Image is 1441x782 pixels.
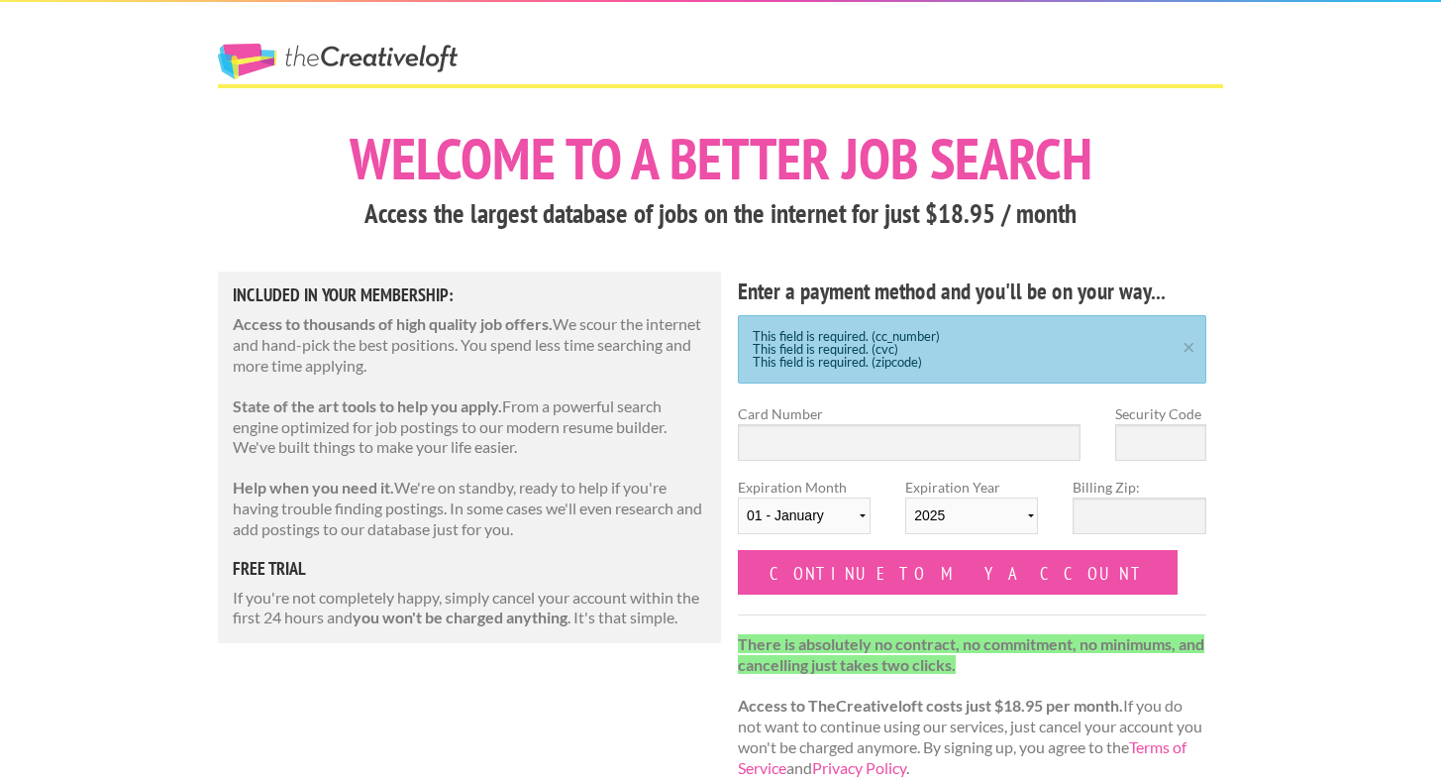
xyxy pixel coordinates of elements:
[1115,403,1206,424] label: Security Code
[233,314,706,376] p: We scour the internet and hand-pick the best positions. You spend less time searching and more ti...
[233,560,706,578] h5: free trial
[812,758,906,777] a: Privacy Policy
[905,477,1038,550] label: Expiration Year
[233,314,553,333] strong: Access to thousands of high quality job offers.
[233,478,706,539] p: We're on standby, ready to help if you're having trouble finding postings. In some cases we'll ev...
[353,608,567,626] strong: you won't be charged anything
[218,44,458,79] a: The Creative Loft
[218,195,1223,233] h3: Access the largest database of jobs on the internet for just $18.95 / month
[218,130,1223,187] h1: Welcome to a better job search
[738,634,1206,779] p: If you do not want to continue using our services, just cancel your account you won't be charged ...
[233,396,502,415] strong: State of the art tools to help you apply.
[1177,338,1201,351] a: ×
[233,396,706,458] p: From a powerful search engine optimized for job postings to our modern resume builder. We've buil...
[1073,477,1205,498] label: Billing Zip:
[738,737,1186,777] a: Terms of Service
[738,498,871,534] select: Expiration Month
[233,588,706,629] p: If you're not completely happy, simply cancel your account within the first 24 hours and . It's t...
[905,498,1038,534] select: Expiration Year
[738,696,1123,715] strong: Access to TheCreativeloft costs just $18.95 per month.
[738,276,1206,307] h4: Enter a payment method and you'll be on your way...
[738,550,1178,595] input: Continue to my account
[233,478,394,497] strong: Help when you need it.
[738,477,871,550] label: Expiration Month
[738,634,1204,674] strong: There is absolutely no contract, no commitment, no minimums, and cancelling just takes two clicks.
[738,403,1081,424] label: Card Number
[233,286,706,304] h5: Included in Your Membership:
[738,315,1206,384] div: This field is required. (cc_number) This field is required. (cvc) This field is required. (zipcode)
